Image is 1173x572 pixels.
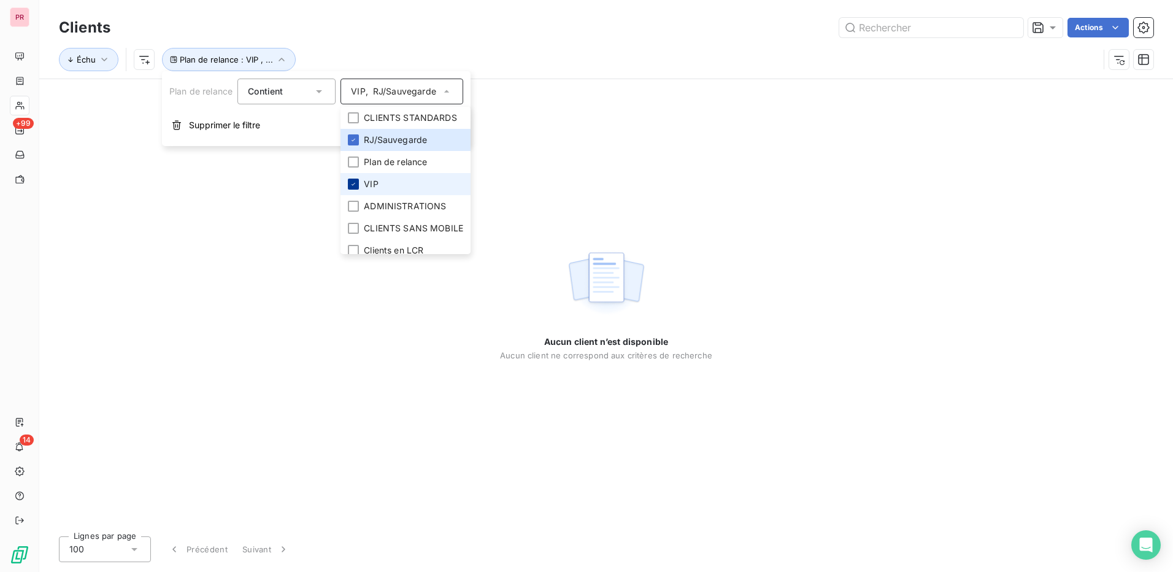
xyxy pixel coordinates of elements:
span: 100 [69,543,84,555]
span: +99 [13,118,34,129]
button: Actions [1067,18,1129,37]
button: Échu [59,48,118,71]
button: Supprimer le filtre [162,112,471,139]
span: Plan de relance [364,156,427,168]
span: Échu [77,55,96,64]
span: RJ/Sauvegarde [364,134,427,146]
span: CLIENTS SANS MOBILE [364,222,463,234]
span: Aucun client n’est disponible [544,336,668,348]
button: Plan de relance : VIP , ... [162,48,296,71]
span: Clients en LCR [364,244,423,257]
span: VIP [364,178,378,190]
span: Supprimer le filtre [189,119,260,131]
span: ADMINISTRATIONS [364,200,446,212]
span: 14 [20,435,34,446]
span: CLIENTS STANDARDS [364,112,457,124]
span: Contient [248,86,283,96]
span: , [366,85,368,98]
span: Plan de relance : VIP , ... [180,55,273,64]
div: PR [10,7,29,27]
button: Suivant [235,536,297,562]
span: Plan de relance [169,86,233,96]
img: empty state [567,245,645,322]
div: Open Intercom Messenger [1131,530,1161,560]
span: Aucun client ne correspond aux critères de recherche [500,350,712,360]
img: Logo LeanPay [10,545,29,565]
input: Rechercher [839,18,1023,37]
div: VIP RJ/Sauvegarde [351,85,436,98]
button: Précédent [161,536,235,562]
h3: Clients [59,17,110,39]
